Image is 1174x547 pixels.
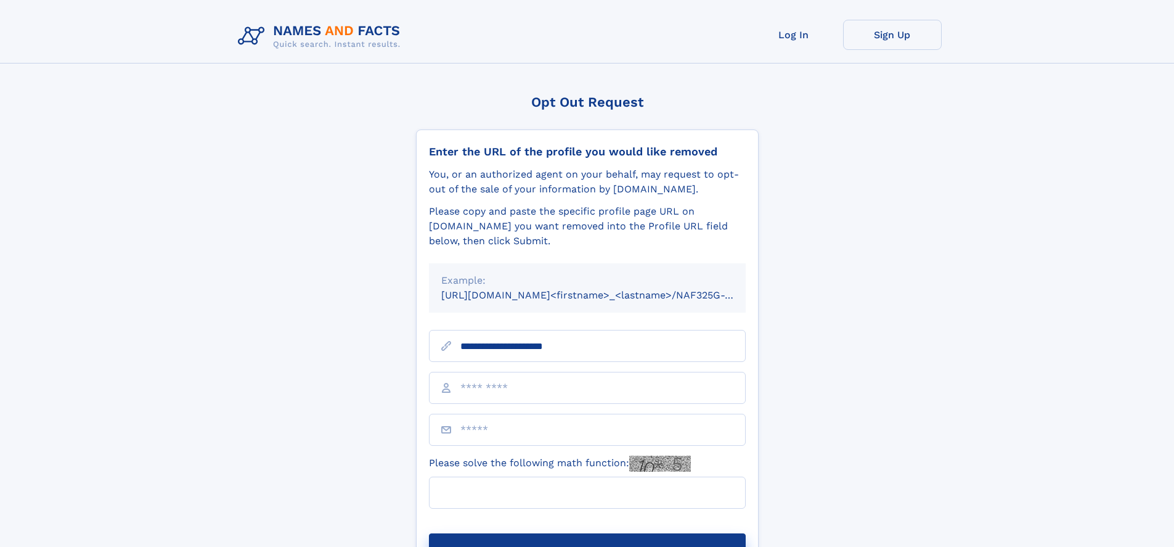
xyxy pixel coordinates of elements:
a: Log In [744,20,843,50]
div: You, or an authorized agent on your behalf, may request to opt-out of the sale of your informatio... [429,167,746,197]
div: Example: [441,273,733,288]
div: Please copy and paste the specific profile page URL on [DOMAIN_NAME] you want removed into the Pr... [429,204,746,249]
div: Enter the URL of the profile you would like removed [429,145,746,158]
div: Opt Out Request [416,94,759,110]
label: Please solve the following math function: [429,456,691,472]
img: Logo Names and Facts [233,20,410,53]
a: Sign Up [843,20,942,50]
small: [URL][DOMAIN_NAME]<firstname>_<lastname>/NAF325G-xxxxxxxx [441,289,769,301]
